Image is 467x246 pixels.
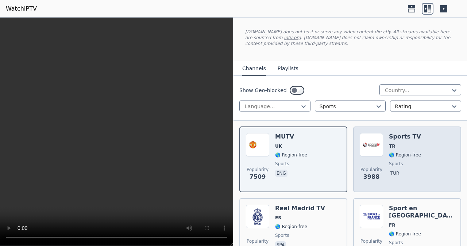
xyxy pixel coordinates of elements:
[275,215,281,221] span: ES
[247,167,269,173] span: Popularity
[363,173,380,181] span: 3988
[389,133,421,140] h6: Sports TV
[278,62,298,76] button: Playlists
[246,133,269,156] img: MUTV
[389,205,455,219] h6: Sport en [GEOGRAPHIC_DATA]
[275,224,307,230] span: 🌎 Region-free
[360,205,383,228] img: Sport en France
[275,143,282,149] span: UK
[389,240,403,246] span: sports
[247,238,269,244] span: Popularity
[246,205,269,228] img: Real Madrid TV
[389,161,403,167] span: sports
[275,170,287,177] p: eng
[275,152,307,158] span: 🌎 Region-free
[275,232,289,238] span: sports
[389,170,401,177] p: tur
[275,161,289,167] span: sports
[360,167,382,173] span: Popularity
[239,87,287,94] label: Show Geo-blocked
[275,133,307,140] h6: MUTV
[389,222,395,228] span: FR
[389,152,421,158] span: 🌎 Region-free
[6,4,37,13] a: WatchIPTV
[389,231,421,237] span: 🌎 Region-free
[389,143,395,149] span: TR
[250,173,266,181] span: 7509
[275,205,325,212] h6: Real Madrid TV
[360,238,382,244] span: Popularity
[284,35,301,40] a: iptv-org
[245,29,455,46] p: [DOMAIN_NAME] does not host or serve any video content directly. All streams available here are s...
[242,62,266,76] button: Channels
[360,133,383,156] img: Sports TV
